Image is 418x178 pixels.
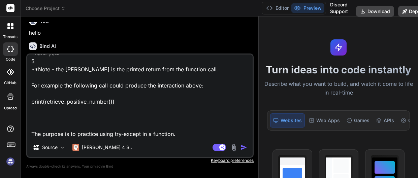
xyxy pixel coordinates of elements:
[60,145,65,150] img: Pick Models
[27,55,253,138] textarea: Write a complete parameterless (no parameter) Python function that would allow for the following ...
[374,113,397,128] div: APIs
[39,43,56,49] h6: Bind AI
[344,113,372,128] div: Games
[42,144,58,151] p: Source
[240,144,247,151] img: icon
[4,80,17,86] label: GitHub
[29,29,252,37] p: hello
[90,164,102,168] span: privacy
[26,158,254,163] p: Keyboard preferences
[270,113,305,128] div: Websites
[5,156,16,167] img: signin
[263,80,414,97] p: Describe what you want to build, and watch it come to life in real-time
[26,5,66,12] span: Choose Project
[263,64,414,76] h1: Turn ideas into code instantly
[263,3,291,13] button: Editor
[306,113,343,128] div: Web Apps
[26,163,254,170] p: Always double-check its answers. Your in Bind
[356,6,394,17] button: Download
[6,57,15,62] label: code
[291,3,324,13] button: Preview
[230,144,238,151] img: attachment
[4,105,17,111] label: Upload
[3,34,18,40] label: threads
[82,144,132,151] p: [PERSON_NAME] 4 S..
[72,144,79,151] img: Claude 4 Sonnet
